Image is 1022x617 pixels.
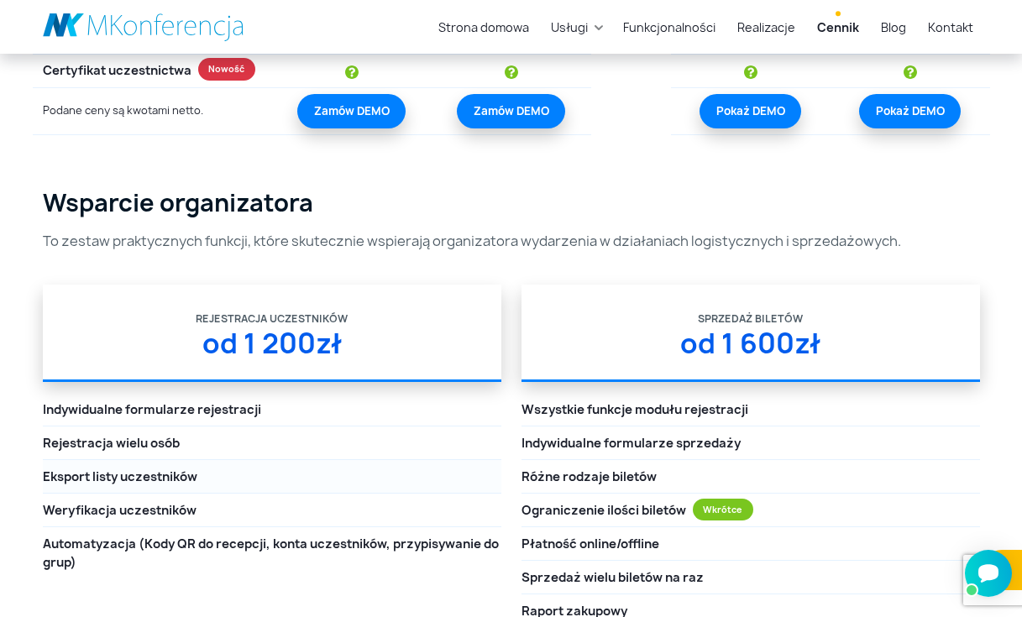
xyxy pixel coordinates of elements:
span: Rejestracja wielu osób [43,435,180,453]
span: Wszystkie funkcje modułu rejestracji [521,401,748,420]
span: Różne rodzaje biletów [521,468,657,487]
p: Podane ceny są kwotami netto. [43,103,203,119]
span: Certyfikat uczestnictwa [43,62,191,81]
span: Płatność online/offline [521,536,659,554]
div: Sprzedaż biletów [698,285,803,327]
span: Indywidualne formularze sprzedaży [521,435,741,453]
a: Blog [874,12,913,43]
span: Weryfikacja uczestników [43,502,197,520]
img: Usługa płatna dodatkowo, wyceniana indywidualnie. [904,65,917,79]
a: Zamów DEMO [297,94,405,128]
span: Ograniczenie ilości biletów [521,502,686,520]
div: od 1 600zł [521,327,980,379]
img: Usługa płatna dodatkowo, wyceniana indywidualnie. [345,65,359,79]
a: Zamów DEMO [457,94,564,128]
h3: Wsparcie organizatora [43,189,980,217]
a: Strona domowa [432,12,536,43]
a: Cennik [810,12,866,43]
a: Funkcjonalności [616,12,722,43]
a: Kontakt [921,12,980,43]
img: Usługa płatna dodatkowo, wyceniana indywidualnie. [744,65,757,79]
img: Usługa płatna dodatkowo, wyceniana indywidualnie. [505,65,518,79]
div: od 1 200zł [43,327,501,379]
div: Rejestracja uczestników [196,285,348,327]
a: Pokaż DEMO [700,94,800,128]
span: Indywidualne formularze rejestracji [43,401,261,420]
iframe: Smartsupp widget button [965,550,1012,597]
a: Usługi [544,12,595,43]
span: Automatyzacja (Kody QR do recepcji, konta uczestników, przypisywanie do grup) [43,536,501,572]
span: Sprzedaż wielu biletów na raz [521,569,704,588]
p: To zestaw praktycznych funkcji, które skutecznie wspierają organizatora wydarzenia w działaniach ... [43,231,980,251]
a: Pokaż DEMO [859,94,960,128]
span: Eksport listy uczestników [43,468,197,487]
a: Realizacje [731,12,802,43]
